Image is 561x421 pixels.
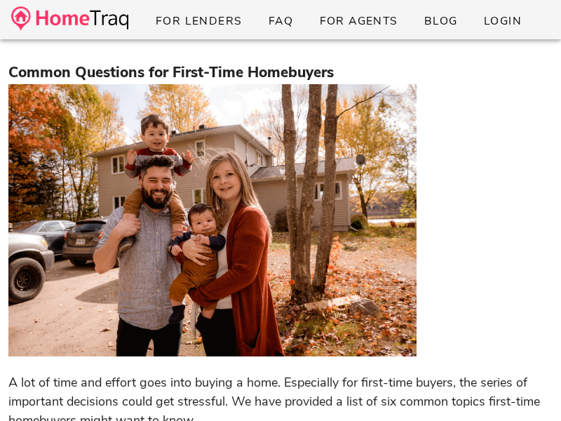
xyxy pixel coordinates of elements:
[412,8,469,34] a: Blog
[472,8,533,34] a: Login
[155,13,243,29] span: For Lenders
[318,13,398,29] span: For Agents
[268,13,294,29] span: FAQ
[257,8,305,34] a: FAQ
[8,84,417,357] img: 78034ee0-f2d5-11ea-a3de-692d5982216c-happy-family.jpeg
[11,6,128,31] img: desktop-logo.34a1112.png
[8,62,553,84] h3: Common Questions for First-Time Homebuyers
[491,354,561,421] iframe: Chat Widget
[424,13,458,29] span: Blog
[483,13,522,29] span: Login
[144,8,254,34] a: For Lenders
[307,8,409,34] a: For Agents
